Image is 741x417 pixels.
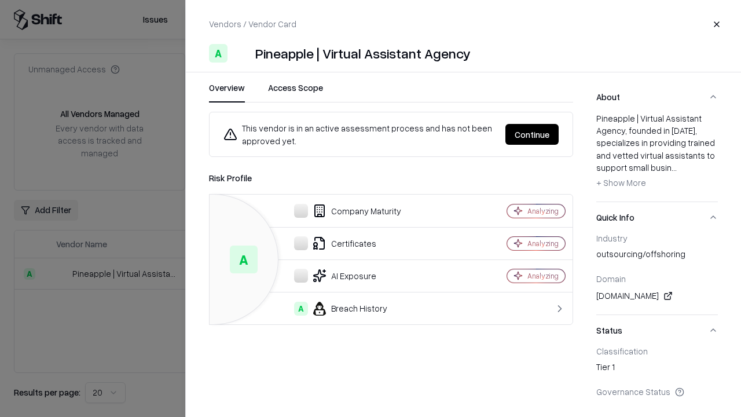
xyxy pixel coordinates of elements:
div: Tier 1 [596,361,718,377]
div: Breach History [219,302,467,316]
button: Overview [209,82,245,103]
button: Quick Info [596,202,718,233]
div: outsourcing/offshoring [596,248,718,264]
div: Company Maturity [219,204,467,218]
div: About [596,112,718,202]
div: Analyzing [527,239,559,248]
p: Vendors / Vendor Card [209,18,296,30]
div: [DOMAIN_NAME] [596,289,718,303]
div: Analyzing [527,271,559,281]
div: Analyzing [527,206,559,216]
button: Continue [505,124,559,145]
div: This vendor is in an active assessment process and has not been approved yet. [223,122,496,147]
div: A [230,246,258,273]
div: A [209,44,228,63]
button: Access Scope [268,82,323,103]
img: Pineapple | Virtual Assistant Agency [232,44,251,63]
div: Risk Profile [209,171,573,185]
div: Quick Info [596,233,718,314]
div: AI Exposure [219,269,467,283]
button: + Show More [596,174,646,192]
span: ... [672,162,677,173]
span: + Show More [596,177,646,188]
div: Domain [596,273,718,284]
div: Governance Status [596,386,718,397]
div: Industry [596,233,718,243]
button: About [596,82,718,112]
div: Certificates [219,236,467,250]
div: Pineapple | Virtual Assistant Agency [255,44,471,63]
button: Status [596,315,718,346]
div: A [294,302,308,316]
div: Classification [596,346,718,356]
div: Pineapple | Virtual Assistant Agency, founded in [DATE], specializes in providing trained and vet... [596,112,718,192]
